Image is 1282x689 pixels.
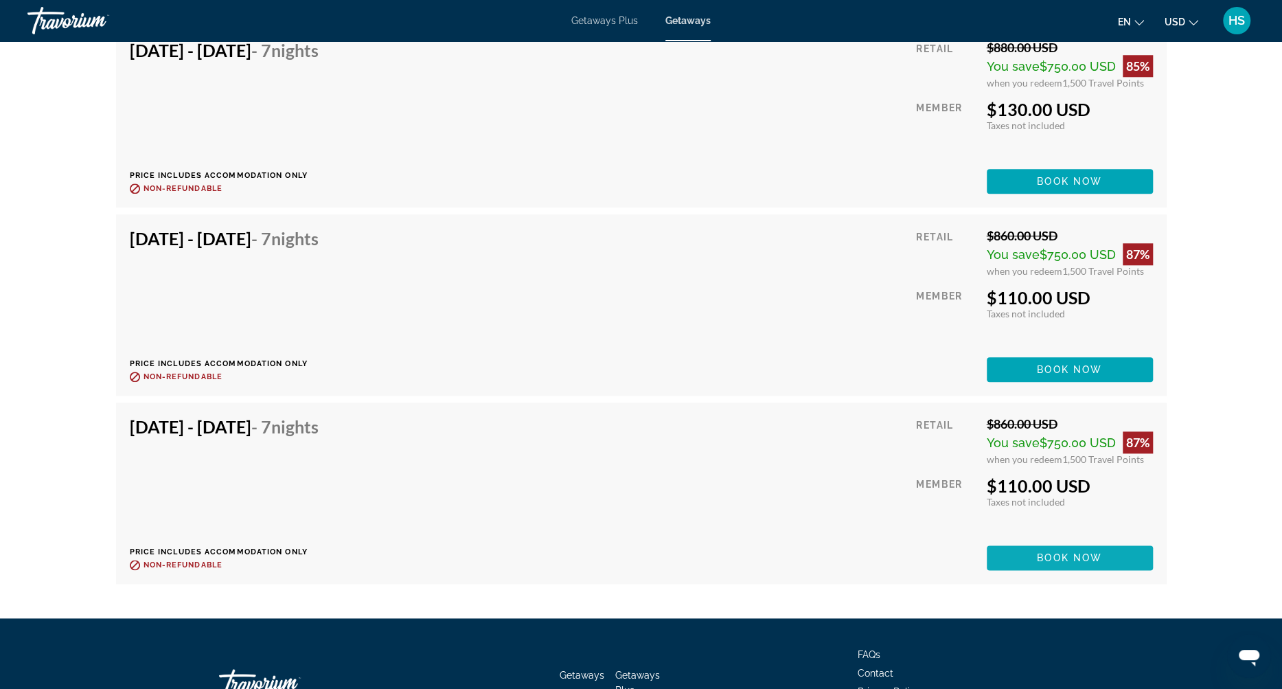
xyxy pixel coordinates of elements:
span: USD [1165,16,1185,27]
button: Book now [987,357,1153,382]
span: HS [1228,14,1245,27]
div: Retail [916,416,976,465]
span: You save [987,59,1040,74]
div: $860.00 USD [987,416,1153,431]
a: Getaways Plus [571,15,638,26]
div: $880.00 USD [987,40,1153,55]
span: Non-refundable [144,561,222,569]
span: Book now [1037,176,1102,187]
button: Book now [987,545,1153,570]
div: Member [916,99,976,159]
a: FAQs [858,649,880,660]
span: Taxes not included [987,496,1065,508]
span: when you redeem [987,453,1062,465]
span: - 7 [251,416,319,437]
button: User Menu [1219,6,1255,35]
span: 1,500 Travel Points [1062,265,1144,277]
div: Member [916,287,976,347]
span: Nights [271,228,319,249]
h4: [DATE] - [DATE] [130,416,319,437]
p: Price includes accommodation only [130,547,329,556]
span: Book now [1037,364,1102,375]
div: 85% [1123,55,1153,77]
div: 87% [1123,243,1153,265]
div: $110.00 USD [987,475,1153,496]
span: 1,500 Travel Points [1062,453,1144,465]
span: Nights [271,416,319,437]
a: Getaways [560,670,604,681]
span: when you redeem [987,77,1062,89]
div: $860.00 USD [987,228,1153,243]
a: Contact [858,668,893,679]
span: $750.00 USD [1040,247,1116,262]
div: Retail [916,228,976,277]
button: Change language [1118,12,1144,32]
span: Book now [1037,552,1102,563]
p: Price includes accommodation only [130,171,329,180]
span: 1,500 Travel Points [1062,77,1144,89]
div: $130.00 USD [987,99,1153,120]
iframe: Button to launch messaging window [1227,634,1271,678]
span: - 7 [251,40,319,60]
span: $750.00 USD [1040,436,1116,450]
span: - 7 [251,228,319,249]
a: Getaways [665,15,711,26]
span: $750.00 USD [1040,59,1116,74]
h4: [DATE] - [DATE] [130,228,319,249]
span: Taxes not included [987,308,1065,319]
a: Travorium [27,3,165,38]
span: Taxes not included [987,120,1065,131]
span: when you redeem [987,265,1062,277]
span: You save [987,247,1040,262]
span: Nights [271,40,319,60]
span: Non-refundable [144,184,222,193]
p: Price includes accommodation only [130,359,329,368]
button: Change currency [1165,12,1198,32]
button: Book now [987,169,1153,194]
div: Member [916,475,976,535]
div: $110.00 USD [987,287,1153,308]
span: Non-refundable [144,372,222,381]
h4: [DATE] - [DATE] [130,40,319,60]
div: 87% [1123,431,1153,453]
span: You save [987,436,1040,450]
div: Retail [916,40,976,89]
span: en [1118,16,1131,27]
